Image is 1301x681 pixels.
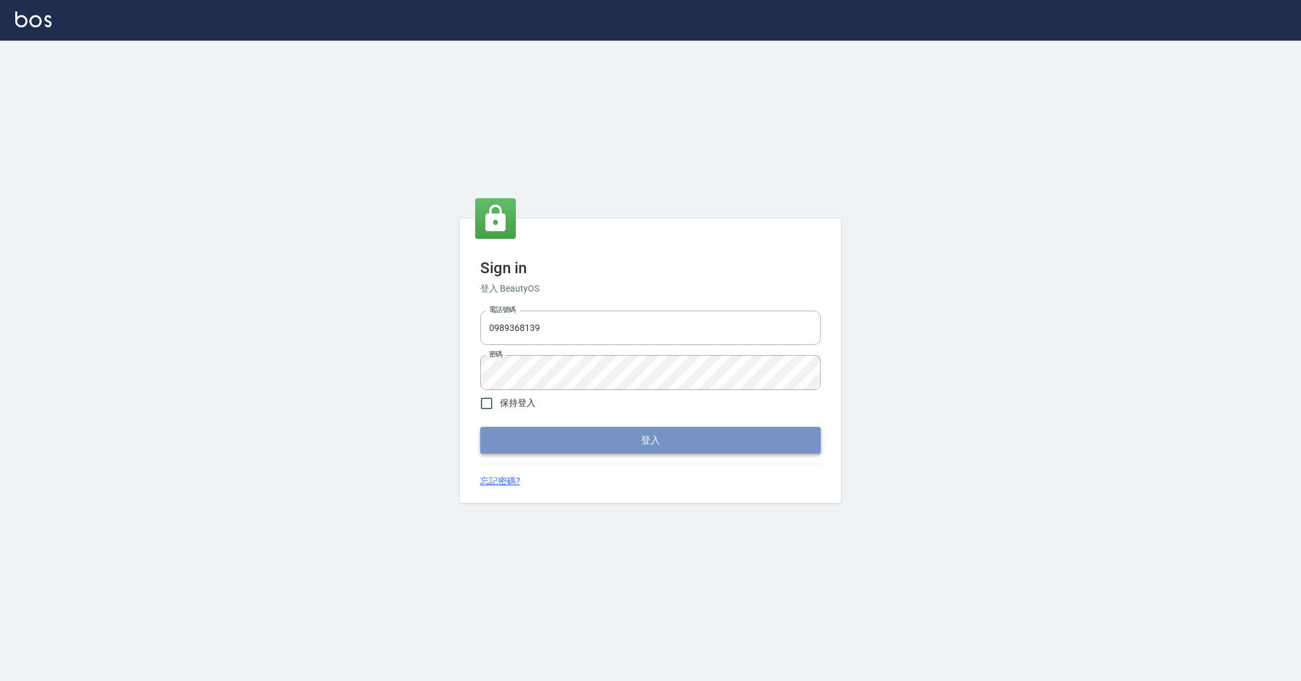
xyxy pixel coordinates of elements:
span: 保持登入 [500,396,536,410]
label: 密碼 [489,349,502,359]
img: Logo [15,11,51,27]
h3: Sign in [480,259,821,277]
h6: 登入 BeautyOS [480,282,821,295]
a: 忘記密碼? [480,475,520,488]
button: 登入 [480,427,821,454]
label: 電話號碼 [489,305,516,314]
